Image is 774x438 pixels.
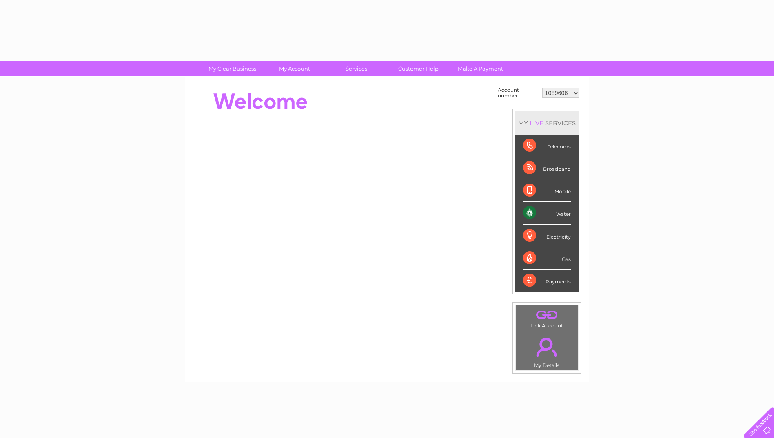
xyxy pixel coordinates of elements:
[523,247,571,270] div: Gas
[523,179,571,202] div: Mobile
[515,305,579,331] td: Link Account
[523,270,571,292] div: Payments
[523,135,571,157] div: Telecoms
[518,333,576,361] a: .
[496,85,540,101] td: Account number
[515,111,579,135] div: MY SERVICES
[523,202,571,224] div: Water
[261,61,328,76] a: My Account
[447,61,514,76] a: Make A Payment
[199,61,266,76] a: My Clear Business
[515,331,579,371] td: My Details
[518,307,576,322] a: .
[385,61,452,76] a: Customer Help
[528,119,545,127] div: LIVE
[323,61,390,76] a: Services
[523,157,571,179] div: Broadband
[523,225,571,247] div: Electricity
